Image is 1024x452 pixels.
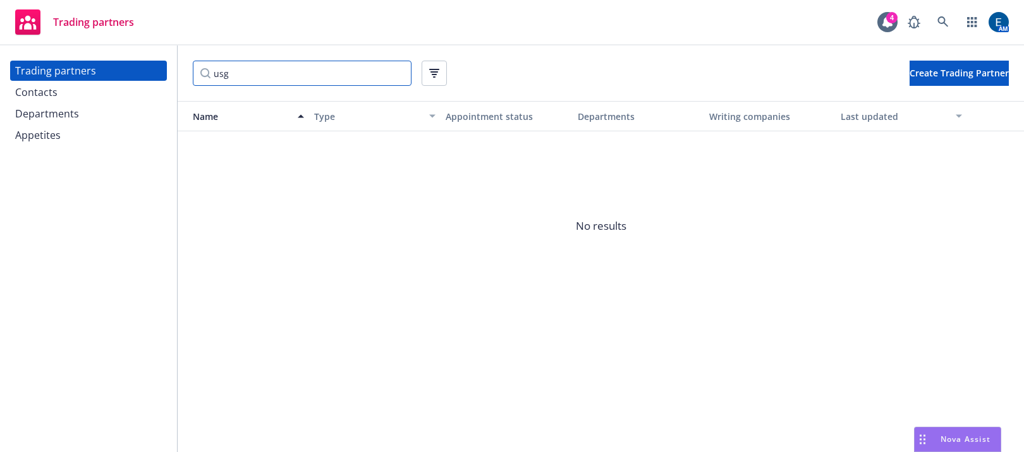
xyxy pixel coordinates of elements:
[53,17,134,27] span: Trading partners
[309,101,441,131] button: Type
[178,101,309,131] button: Name
[841,110,948,123] div: Last updated
[15,82,58,102] div: Contacts
[178,131,1024,321] span: No results
[441,101,572,131] button: Appointment status
[989,12,1009,32] img: photo
[709,110,831,123] div: Writing companies
[836,101,967,131] button: Last updated
[193,61,411,86] input: Filter by keyword...
[886,12,898,23] div: 4
[910,61,1009,86] button: Create Trading Partner
[10,82,167,102] a: Contacts
[15,61,96,81] div: Trading partners
[314,110,422,123] div: Type
[10,125,167,145] a: Appetites
[10,4,139,40] a: Trading partners
[10,104,167,124] a: Departments
[578,110,699,123] div: Departments
[573,101,704,131] button: Departments
[446,110,567,123] div: Appointment status
[10,61,167,81] a: Trading partners
[15,125,61,145] div: Appetites
[914,427,1001,452] button: Nova Assist
[15,104,79,124] div: Departments
[915,427,930,451] div: Drag to move
[704,101,836,131] button: Writing companies
[930,9,956,35] a: Search
[960,9,985,35] a: Switch app
[901,9,927,35] a: Report a Bug
[941,434,990,444] span: Nova Assist
[910,67,1009,79] span: Create Trading Partner
[183,110,290,123] div: Name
